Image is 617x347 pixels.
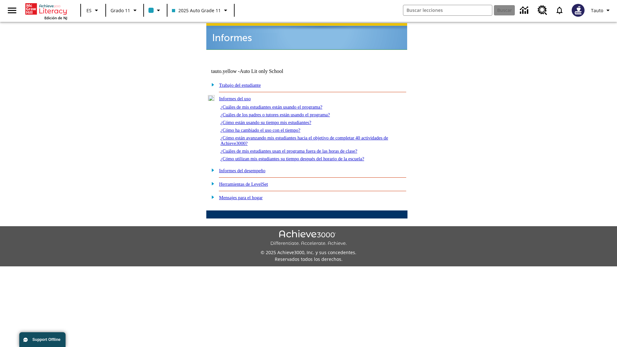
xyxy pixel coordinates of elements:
[169,4,232,16] button: Clase: 2025 Auto Grade 11, Selecciona una clase
[270,230,347,246] img: Achieve3000 Differentiate Accelerate Achieve
[208,95,215,101] img: minus.gif
[44,15,67,20] span: Edición de NJ
[206,23,407,50] img: header
[108,4,141,16] button: Grado: Grado 11, Elige un grado
[220,112,330,117] a: ¿Cuáles de los padres o tutores están usando el programa?
[146,4,165,16] button: El color de la clase es azul claro. Cambiar el color de la clase.
[220,148,357,154] a: ¿Cuáles de mis estudiantes usan el programa fuera de las horas de clase?
[219,83,261,88] a: Trabajo del estudiante
[591,7,603,14] span: Tauto
[219,96,251,101] a: Informes del uso
[534,2,551,19] a: Centro de recursos, Se abrirá en una pestaña nueva.
[111,7,130,14] span: Grado 11
[208,82,215,87] img: plus.gif
[588,4,614,16] button: Perfil/Configuración
[403,5,492,15] input: Buscar campo
[572,4,585,17] img: Avatar
[220,135,388,146] a: ¿Cómo están avanzando mis estudiantes hacia el objetivo de completar 40 actividades de Achieve3000?
[219,195,263,200] a: Mensajes para el hogar
[32,337,60,342] span: Support Offline
[551,2,568,19] a: Notificaciones
[25,2,67,20] div: Portada
[220,104,322,110] a: ¿Cuáles de mis estudiantes están usando el programa?
[3,1,22,20] button: Abrir el menú lateral
[240,68,283,74] nobr: Auto Lit only School
[208,194,215,200] img: plus.gif
[83,4,103,16] button: Lenguaje: ES, Selecciona un idioma
[19,332,66,347] button: Support Offline
[220,128,300,133] a: ¿Cómo ha cambiado el uso con el tiempo?
[211,68,329,74] td: tauto.yellow -
[219,168,265,173] a: Informes del desempeño
[220,120,311,125] a: ¿Cómo están usando su tiempo mis estudiantes?
[86,7,92,14] span: ES
[568,2,588,19] button: Escoja un nuevo avatar
[172,7,221,14] span: 2025 Auto Grade 11
[208,181,215,186] img: plus.gif
[516,2,534,19] a: Centro de información
[219,182,268,187] a: Herramientas de LevelSet
[208,167,215,173] img: plus.gif
[220,156,364,161] a: ¿Cómo utilizan mis estudiantes su tiempo después del horario de la escuela?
